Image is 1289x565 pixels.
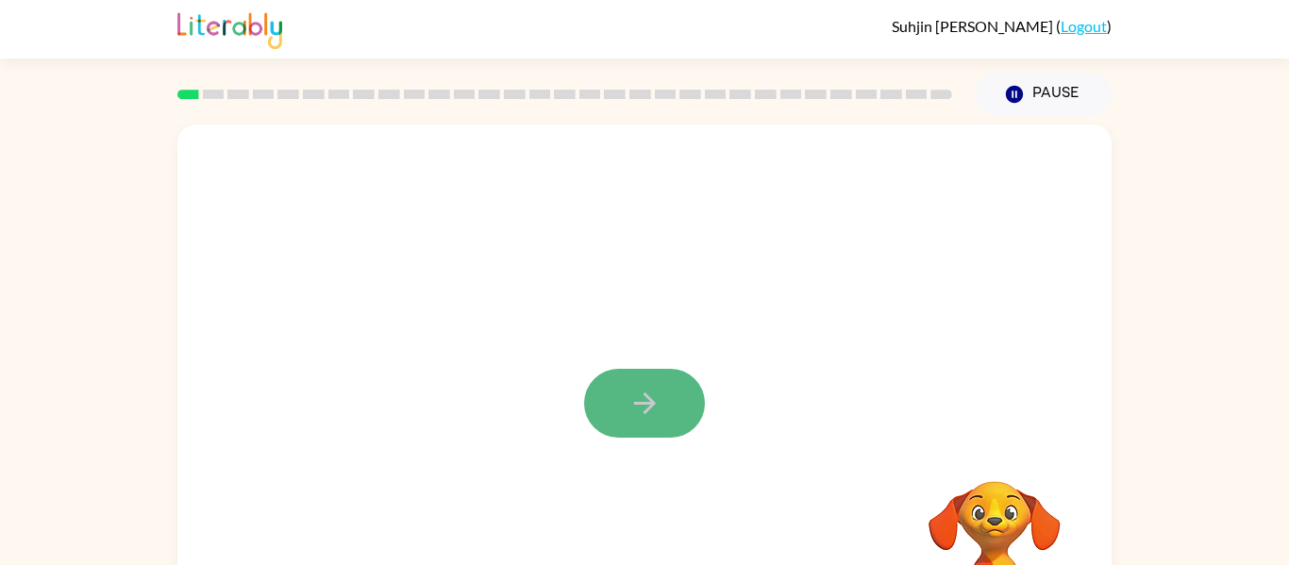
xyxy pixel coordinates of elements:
span: Suhjin [PERSON_NAME] [892,17,1056,35]
a: Logout [1061,17,1107,35]
div: ( ) [892,17,1112,35]
img: Literably [177,8,282,49]
button: Pause [975,73,1112,116]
